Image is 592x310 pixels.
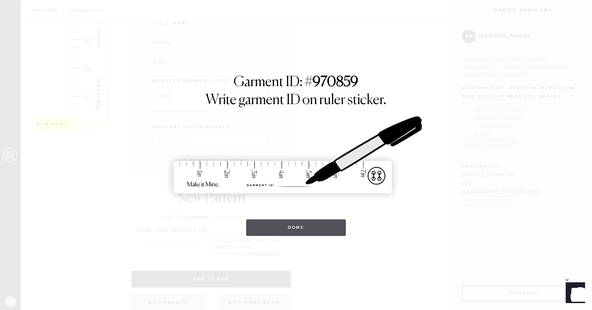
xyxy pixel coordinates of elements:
iframe: Front Chat [559,279,589,309]
h1: Garment ID: # [234,74,358,92]
h1: Write garment ID on ruler sticker. [206,92,386,109]
strong: 970859 [313,75,358,89]
button: Done [246,219,346,236]
img: ruler-sticker-sharpie.svg [166,98,426,212]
